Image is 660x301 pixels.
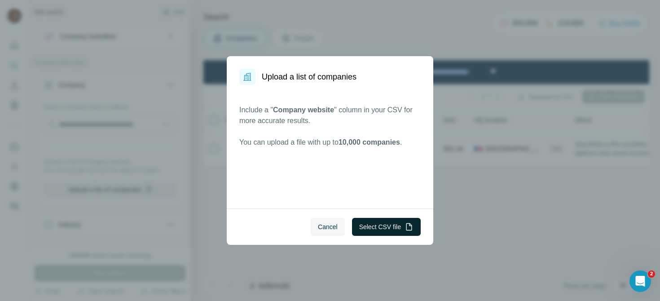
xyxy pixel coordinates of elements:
div: Upgrade plan for full access to Surfe [160,2,286,22]
button: Select CSV file [352,218,421,236]
p: You can upload a file with up to . [239,137,421,148]
span: 10,000 companies [339,138,400,146]
h1: Upload a list of companies [262,71,356,83]
button: Cancel [311,218,345,236]
span: 2 [648,270,655,278]
p: Include a " " column in your CSV for more accurate results. [239,105,421,126]
span: Company website [273,106,334,114]
span: Cancel [318,222,338,231]
iframe: Intercom live chat [629,270,651,292]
